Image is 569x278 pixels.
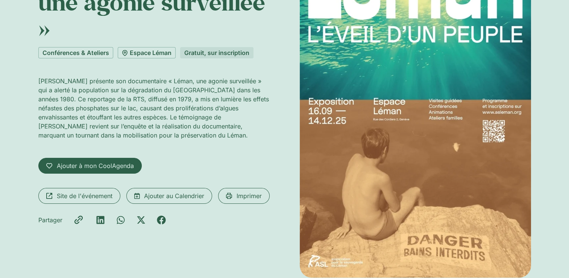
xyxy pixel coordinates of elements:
div: Partager sur facebook [157,215,166,225]
a: Imprimer [218,188,270,204]
a: Conférences & Ateliers [38,47,113,58]
span: Ajouter au Calendrier [144,191,204,200]
a: Site de l'événement [38,188,120,204]
div: Partager sur whatsapp [116,215,125,225]
div: Gratuit, sur inscription [180,47,253,58]
span: Imprimer [237,191,262,200]
p: [PERSON_NAME] présente son documentaire « Léman, une agonie surveillée » qui a alerté la populati... [38,76,270,140]
span: Site de l'événement [57,191,112,200]
div: Partager [38,215,62,225]
div: Partager sur linkedin [96,215,105,225]
a: Ajouter au Calendrier [126,188,212,204]
a: Espace Léman [118,47,176,58]
div: Partager sur x-twitter [137,215,146,225]
a: Ajouter à mon CoolAgenda [38,158,142,174]
span: Ajouter à mon CoolAgenda [57,161,134,170]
